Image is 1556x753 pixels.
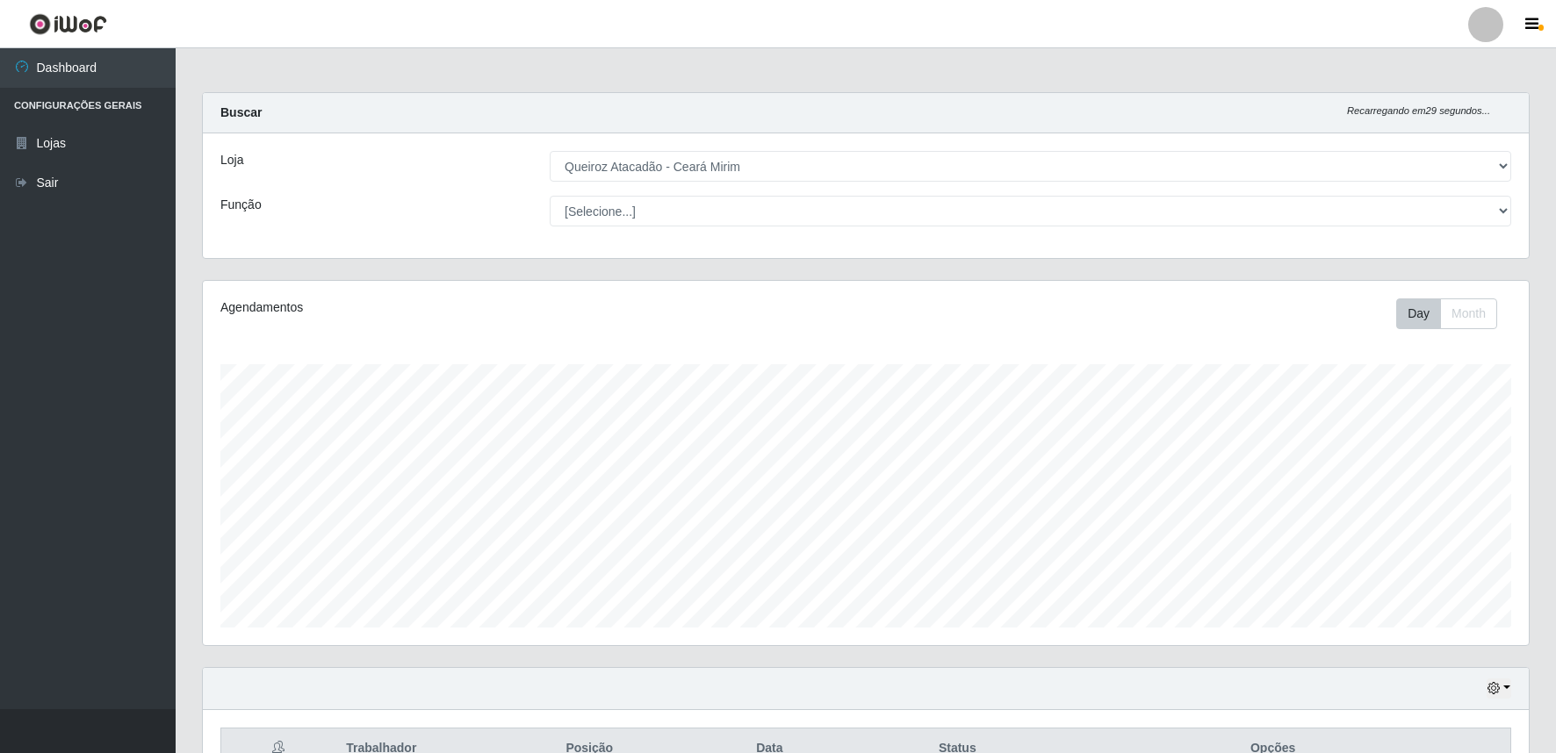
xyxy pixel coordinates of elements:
label: Loja [220,151,243,169]
button: Day [1396,298,1441,329]
img: CoreUI Logo [29,13,107,35]
i: Recarregando em 29 segundos... [1347,105,1490,116]
strong: Buscar [220,105,262,119]
div: First group [1396,298,1497,329]
label: Função [220,196,262,214]
button: Month [1440,298,1497,329]
div: Agendamentos [220,298,743,317]
div: Toolbar with button groups [1396,298,1511,329]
